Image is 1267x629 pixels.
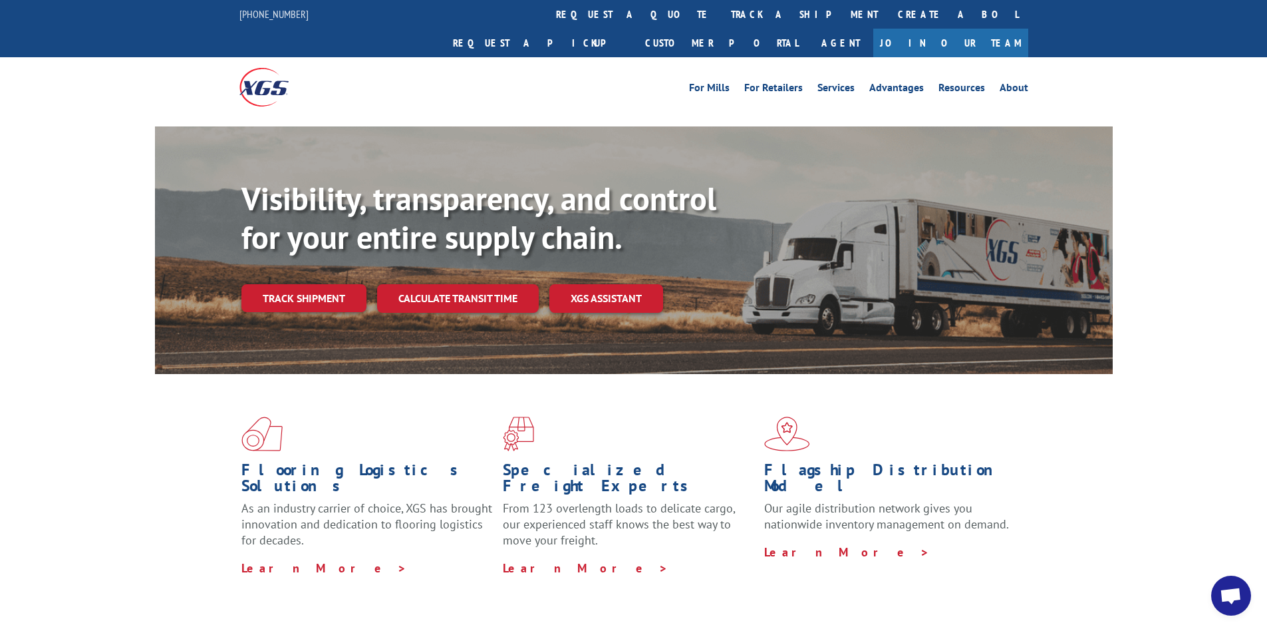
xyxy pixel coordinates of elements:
[549,284,663,313] a: XGS ASSISTANT
[635,29,808,57] a: Customer Portal
[503,417,534,451] img: xgs-icon-focused-on-flooring-red
[744,83,803,97] a: For Retailers
[764,417,810,451] img: xgs-icon-flagship-distribution-model-red
[241,501,492,548] span: As an industry carrier of choice, XGS has brought innovation and dedication to flooring logistics...
[1211,576,1251,616] div: Open chat
[241,284,366,312] a: Track shipment
[239,7,309,21] a: [PHONE_NUMBER]
[869,83,924,97] a: Advantages
[817,83,855,97] a: Services
[241,178,716,258] b: Visibility, transparency, and control for your entire supply chain.
[1000,83,1028,97] a: About
[377,284,539,313] a: Calculate transit time
[443,29,635,57] a: Request a pickup
[808,29,873,57] a: Agent
[241,417,283,451] img: xgs-icon-total-supply-chain-intelligence-red
[764,501,1009,532] span: Our agile distribution network gives you nationwide inventory management on demand.
[503,462,754,501] h1: Specialized Freight Experts
[503,501,754,560] p: From 123 overlength loads to delicate cargo, our experienced staff knows the best way to move you...
[241,462,493,501] h1: Flooring Logistics Solutions
[503,560,668,576] a: Learn More >
[873,29,1028,57] a: Join Our Team
[689,83,730,97] a: For Mills
[241,560,407,576] a: Learn More >
[764,544,930,560] a: Learn More >
[938,83,985,97] a: Resources
[764,462,1016,501] h1: Flagship Distribution Model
